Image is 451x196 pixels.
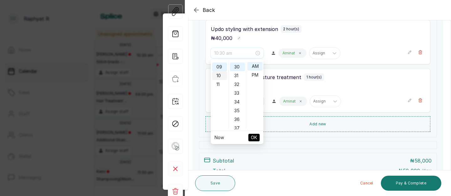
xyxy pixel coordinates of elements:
button: Save [195,175,235,191]
p: ₦ [398,167,420,174]
p: Aminat [283,51,295,56]
div: 30 [230,63,245,71]
div: 10 [212,71,227,80]
span: 58,000 [414,158,432,164]
div: 11 [212,80,227,89]
button: View [422,168,432,173]
input: Select time [214,50,254,57]
p: Subtotal [213,157,234,164]
p: ₦ [410,157,432,164]
div: 36 [230,115,245,124]
p: ₦ [211,34,232,42]
div: 33 [230,89,245,98]
span: Back [203,6,215,14]
p: Updo styling with extension [211,25,278,33]
p: 2 hour(s) [283,27,299,32]
span: OK [251,132,257,143]
div: 37 [230,124,245,133]
p: 1 hour(s) [306,75,322,80]
button: Cancel [355,176,378,191]
div: AM [247,62,262,71]
div: PM [247,71,262,79]
div: 35 [230,106,245,115]
div: 34 [230,98,245,106]
p: Aminat [283,99,296,104]
button: OK [248,134,260,141]
span: 58,000 [403,168,420,174]
button: Back [193,6,215,14]
span: 40,000 [215,35,232,41]
div: 31 [230,71,245,80]
div: 09 [212,63,227,71]
a: Now [215,135,224,140]
p: Total [213,167,225,174]
button: Pay & Complete [381,176,441,191]
button: Add new [205,116,430,132]
div: 32 [230,80,245,89]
